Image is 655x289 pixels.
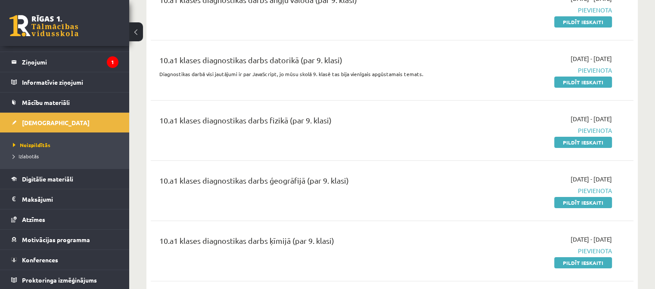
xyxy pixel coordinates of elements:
[9,15,78,37] a: Rīgas 1. Tālmācības vidusskola
[571,235,612,244] span: [DATE] - [DATE]
[22,236,90,243] span: Motivācijas programma
[11,189,118,209] a: Maksājumi
[22,98,70,106] span: Mācību materiāli
[22,276,97,284] span: Proktoringa izmēģinājums
[13,152,121,160] a: Izlabotās
[554,137,612,148] a: Pildīt ieskaiti
[107,56,118,68] i: 1
[159,70,457,78] p: Diagnostikas darbā visi jautājumi ir par JavaScript, jo mūsu skolā 9. klasē tas bija vienīgais ap...
[554,257,612,268] a: Pildīt ieskaiti
[571,114,612,123] span: [DATE] - [DATE]
[11,169,118,189] a: Digitālie materiāli
[470,66,612,75] span: Pievienota
[22,119,90,126] span: [DEMOGRAPHIC_DATA]
[159,114,457,130] div: 10.a1 klases diagnostikas darbs fizikā (par 9. klasi)
[159,175,457,191] div: 10.a1 klases diagnostikas darbs ģeogrāfijā (par 9. klasi)
[22,175,73,183] span: Digitālie materiāli
[11,92,118,112] a: Mācību materiāli
[554,16,612,28] a: Pildīt ieskaiti
[22,72,118,92] legend: Informatīvie ziņojumi
[22,189,118,209] legend: Maksājumi
[571,54,612,63] span: [DATE] - [DATE]
[470,6,612,15] span: Pievienota
[13,141,121,149] a: Neizpildītās
[11,250,118,270] a: Konferences
[22,256,58,264] span: Konferences
[11,230,118,249] a: Motivācijas programma
[470,126,612,135] span: Pievienota
[11,209,118,229] a: Atzīmes
[11,72,118,92] a: Informatīvie ziņojumi
[470,246,612,255] span: Pievienota
[554,77,612,88] a: Pildīt ieskaiti
[571,175,612,184] span: [DATE] - [DATE]
[22,52,118,72] legend: Ziņojumi
[13,141,50,148] span: Neizpildītās
[11,113,118,132] a: [DEMOGRAPHIC_DATA]
[470,186,612,195] span: Pievienota
[159,235,457,251] div: 10.a1 klases diagnostikas darbs ķīmijā (par 9. klasi)
[13,153,39,160] span: Izlabotās
[159,54,457,70] div: 10.a1 klases diagnostikas darbs datorikā (par 9. klasi)
[22,215,45,223] span: Atzīmes
[554,197,612,208] a: Pildīt ieskaiti
[11,52,118,72] a: Ziņojumi1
